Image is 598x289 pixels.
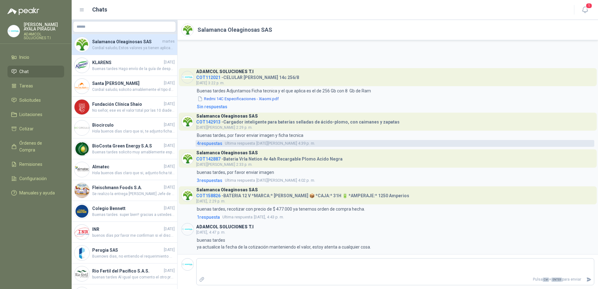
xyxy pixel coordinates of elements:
[72,97,177,118] a: Company LogoFundación Clínica Shaio[DATE]No señor, ese es el valor total por las 10 diademas, el ...
[72,34,177,55] a: Company LogoSalamanca Oleaginosas SASmartesCordial saludo; Estos valores ya tienen aplicado el de...
[72,118,177,138] a: Company LogoBiocirculo[DATE]Hola buenos días claro que si, te adjunto ficha técnica. quedo atenta...
[92,247,163,254] h4: Perugia SAS
[19,54,29,61] span: Inicio
[196,118,400,124] h4: - Cargador inteligente para baterías selladas de ácido-plomo, con caimanes y zapatas
[92,128,175,134] span: Hola buenos días claro que si, te adjunto ficha técnica. quedo atenta a cualquier cosa
[584,274,594,285] button: Enviar
[19,189,55,196] span: Manuales y ayuda
[579,4,591,16] button: 1
[182,259,193,270] img: Company Logo
[196,155,343,161] h4: - Bateria Vrla Netion 4v 4ah Recargable Plomo Acido Negra
[196,75,221,80] span: COT112021
[196,230,225,235] span: [DATE], 4:47 p. m.
[196,199,225,203] span: [DATE], 2:29 p. m.
[197,140,222,147] span: 4 respuesta s
[74,162,89,177] img: Company Logo
[196,156,221,161] span: COT142887
[7,80,64,92] a: Tareas
[92,184,163,191] h4: Fleischmann Foods S.A.
[196,188,258,192] h3: Salamanca Oleaginosas SAS
[74,37,89,52] img: Company Logo
[72,180,177,201] a: Company LogoFleischmann Foods S.A.[DATE]Se realizo la entrega [PERSON_NAME] Jefe de recursos huma...
[19,68,29,75] span: Chat
[92,274,175,280] span: buenas tardes Al igual que comento el otro proveedor vamos a cotizar un equipo para empresas, con...
[7,7,39,15] img: Logo peakr
[92,38,161,45] h4: Salamanca Oleaginosas SAS
[164,143,175,149] span: [DATE]
[164,268,175,274] span: [DATE]
[7,158,64,170] a: Remisiones
[92,108,175,114] span: No señor, ese es el valor total por las 10 diademas, el valor unitario por cada diadema es de $76...
[74,120,89,135] img: Company Logo
[74,100,89,114] img: Company Logo
[197,214,220,221] span: 1 respuesta
[74,58,89,73] img: Company Logo
[197,132,303,139] p: Buenas tardes, por favor enviar imagen y ficha tecnica
[196,193,221,198] span: COT158826
[7,109,64,120] a: Licitaciones
[196,103,594,110] a: Sin respuestas
[92,212,175,218] span: Buenas tardes. super bien!! gracias a ustedes por la paciencia.
[74,141,89,156] img: Company Logo
[197,103,227,110] div: Sin respuestas
[92,66,175,72] span: Buenas tardes Hago envío de la guía de despacho. quedo atenta.
[92,170,175,176] span: Hola buenos días claro que si, adjunto ficha técnica del producto ofrecido. quedo atenta a cualqu...
[197,87,371,94] p: Buenas tardes Adjuntamos Ficha tecnica y el que aplica es el de 256 Gb con 8 Gb de Ram
[7,187,64,199] a: Manuales y ayuda
[19,140,58,153] span: Órdenes de Compra
[162,39,175,44] span: martes
[196,225,254,229] h3: ADAMCOL SOLUCIONES T.I
[92,45,175,51] span: Cordial saludo; Estos valores ya tienen aplicado el descuento ambiental por dar tu batería dañada...
[92,163,163,170] h4: Almatec
[182,189,193,201] img: Company Logo
[92,142,163,149] h4: BioCosta Green Energy S.A.S
[92,59,163,66] h4: KLARENS
[182,223,193,235] img: Company Logo
[164,184,175,190] span: [DATE]
[92,233,175,239] span: buenos días por favor me confirman si el disco duro sata 2.5 es el que se remplaza por el mecánic...
[543,277,549,282] span: Ctrl
[586,3,592,9] span: 1
[8,25,20,37] img: Company Logo
[196,192,409,198] h4: - BATERIA 12 V *MARCA:* [PERSON_NAME] 📦 *CAJA:* 31H 🔋 *AMPERAJE:* 1250 Amperios
[72,138,177,159] a: Company LogoBioCosta Green Energy S.A.S[DATE]Buenas tardes solicito muy amablemente especificacio...
[196,73,299,79] h4: - CELULAR [PERSON_NAME] 14c 256/8
[74,225,89,240] img: Company Logo
[72,263,177,284] a: Company LogoRio Fertil del Pacífico S.A.S.[DATE]buenas tardes Al igual que comento el otro provee...
[197,206,365,212] p: buenas tardes, recotizar con precio de $ 477.000 ya tenemos orden de compra hecha.
[222,214,284,220] span: [DATE], 4:43 p. m.
[225,140,255,147] span: Ultima respuesta
[197,169,274,176] p: buenas tardes, por favor enviar imagen
[92,226,163,233] h4: INR
[182,24,193,36] img: Company Logo
[196,70,254,73] h3: ADAMCOL SOLUCIONES T.I
[164,122,175,128] span: [DATE]
[182,153,193,165] img: Company Logo
[74,204,89,219] img: Company Logo
[164,247,175,253] span: [DATE]
[92,80,163,87] h4: Santa [PERSON_NAME]
[74,79,89,94] img: Company Logo
[74,245,89,260] img: Company Logo
[92,5,107,14] h1: Chats
[197,26,272,34] h2: Salamanca Oleaginosas SAS
[92,254,175,259] span: Buenows dias, no entiendo el requerimiento me puede rectificar
[74,266,89,281] img: Company Logo
[24,32,64,40] p: ADAMCOL SOLUCIONES T.I
[197,274,207,285] label: Adjuntar archivos
[196,162,253,167] span: [DATE][PERSON_NAME] 2:33 p. m.
[182,116,193,128] img: Company Logo
[19,82,33,89] span: Tareas
[196,151,258,155] h3: Salamanca Oleaginosas SAS
[7,123,64,135] a: Cotizar
[225,177,255,184] span: Ultima respuesta
[72,222,177,243] a: Company LogoINR[DATE]buenos días por favor me confirman si el disco duro sata 2.5 es el que se re...
[74,183,89,198] img: Company Logo
[196,125,253,130] span: [DATE][PERSON_NAME] 2:29 p. m.
[551,277,562,282] span: ENTER
[182,71,193,83] img: Company Logo
[92,87,175,93] span: Cordial saludo; solicito amablemente el tipo de frecuencia, si es UHF o VHF por favor. Quedo aten...
[164,59,175,65] span: [DATE]
[225,177,315,184] span: [DATE][PERSON_NAME] 4:02 p. m.
[19,175,47,182] span: Configuración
